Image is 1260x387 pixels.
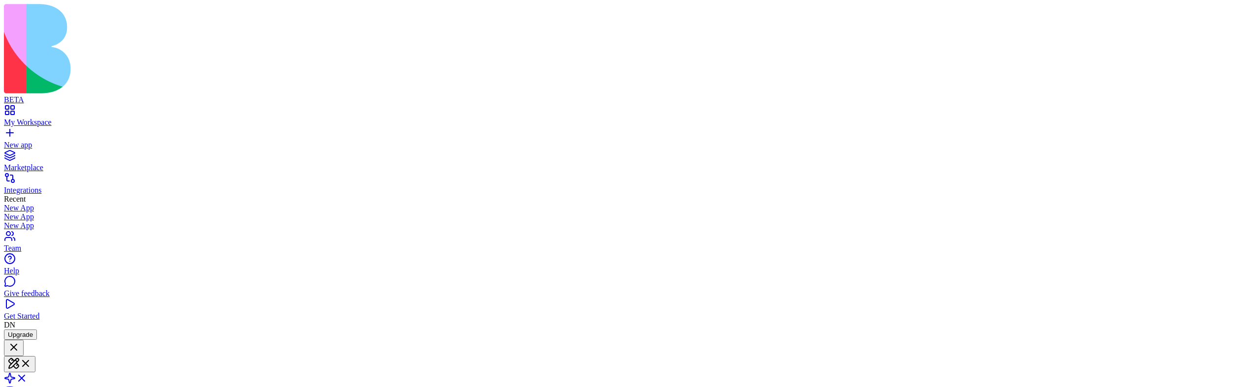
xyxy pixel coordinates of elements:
div: Marketplace [4,163,1256,172]
a: BETA [4,87,1256,104]
img: logo [4,4,400,93]
span: DN [4,321,15,329]
div: BETA [4,95,1256,104]
a: Integrations [4,177,1256,195]
div: Get Started [4,312,1256,321]
div: New app [4,141,1256,149]
a: My Workspace [4,109,1256,127]
a: Get Started [4,303,1256,321]
a: Help [4,258,1256,275]
a: New App [4,204,1256,212]
span: Recent [4,195,26,203]
a: Upgrade [4,330,37,338]
a: New App [4,221,1256,230]
div: My Workspace [4,118,1256,127]
a: Team [4,235,1256,253]
div: Give feedback [4,289,1256,298]
a: New App [4,212,1256,221]
div: Help [4,267,1256,275]
a: Give feedback [4,280,1256,298]
a: Marketplace [4,154,1256,172]
span: 11:01 [57,47,120,77]
a: New app [4,132,1256,149]
div: Integrations [4,186,1256,195]
div: Team [4,244,1256,253]
button: Upgrade [4,329,37,340]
